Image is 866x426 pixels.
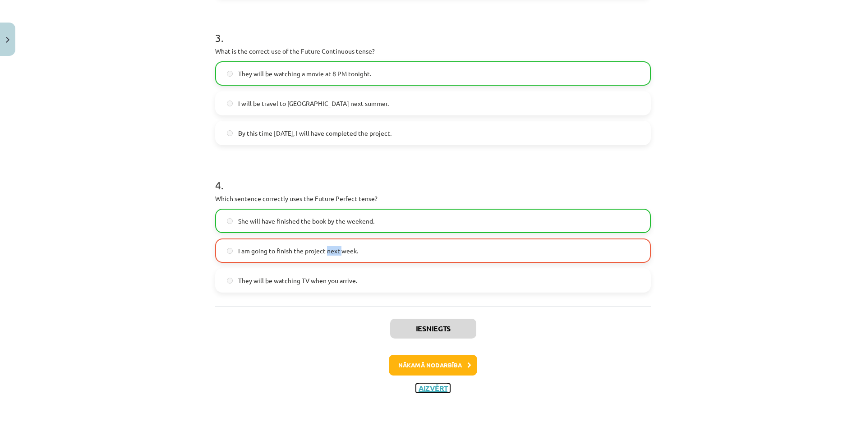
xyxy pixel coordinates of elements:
input: I am going to finish the project next week. [227,248,233,254]
img: icon-close-lesson-0947bae3869378f0d4975bcd49f059093ad1ed9edebbc8119c70593378902aed.svg [6,37,9,43]
h1: 4 . [215,163,651,191]
h1: 3 . [215,16,651,44]
span: By this time [DATE], I will have completed the project. [238,128,392,138]
button: Iesniegts [390,319,476,339]
span: They will be watching a movie at 8 PM tonight. [238,69,371,78]
input: She will have finished the book by the weekend. [227,218,233,224]
span: I will be travel to [GEOGRAPHIC_DATA] next summer. [238,99,389,108]
input: By this time [DATE], I will have completed the project. [227,130,233,136]
p: What is the correct use of the Future Continuous tense? [215,46,651,56]
button: Nākamā nodarbība [389,355,477,376]
button: Aizvērt [416,384,450,393]
span: She will have finished the book by the weekend. [238,216,374,226]
input: They will be watching a movie at 8 PM tonight. [227,71,233,77]
p: Which sentence correctly uses the Future Perfect tense? [215,194,651,203]
span: I am going to finish the project next week. [238,246,358,256]
input: They will be watching TV when you arrive. [227,278,233,284]
input: I will be travel to [GEOGRAPHIC_DATA] next summer. [227,101,233,106]
span: They will be watching TV when you arrive. [238,276,357,285]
